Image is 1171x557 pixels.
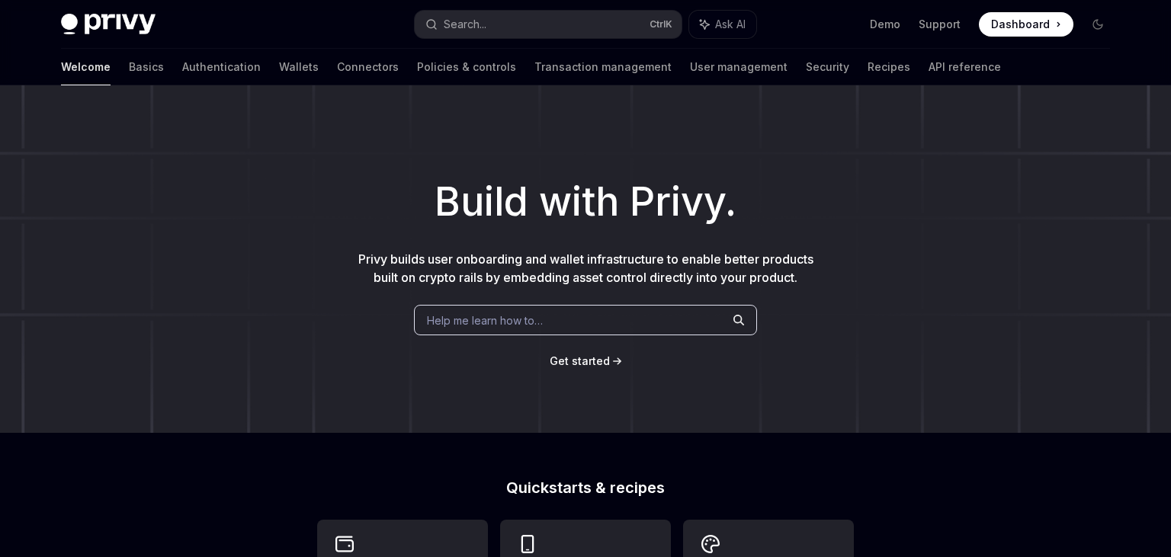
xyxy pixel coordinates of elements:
[317,480,854,495] h2: Quickstarts & recipes
[870,17,900,32] a: Demo
[279,49,319,85] a: Wallets
[868,49,910,85] a: Recipes
[690,49,788,85] a: User management
[979,12,1073,37] a: Dashboard
[919,17,961,32] a: Support
[427,312,543,328] span: Help me learn how to…
[61,14,156,35] img: dark logo
[358,251,813,285] span: Privy builds user onboarding and wallet infrastructure to enable better products built on crypto ...
[991,17,1050,32] span: Dashboard
[24,172,1147,232] h1: Build with Privy.
[415,11,682,38] button: Search...CtrlK
[444,15,486,34] div: Search...
[337,49,399,85] a: Connectors
[929,49,1001,85] a: API reference
[689,11,756,38] button: Ask AI
[650,18,672,30] span: Ctrl K
[715,17,746,32] span: Ask AI
[417,49,516,85] a: Policies & controls
[550,354,610,369] a: Get started
[806,49,849,85] a: Security
[129,49,164,85] a: Basics
[1086,12,1110,37] button: Toggle dark mode
[550,354,610,367] span: Get started
[61,49,111,85] a: Welcome
[182,49,261,85] a: Authentication
[534,49,672,85] a: Transaction management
